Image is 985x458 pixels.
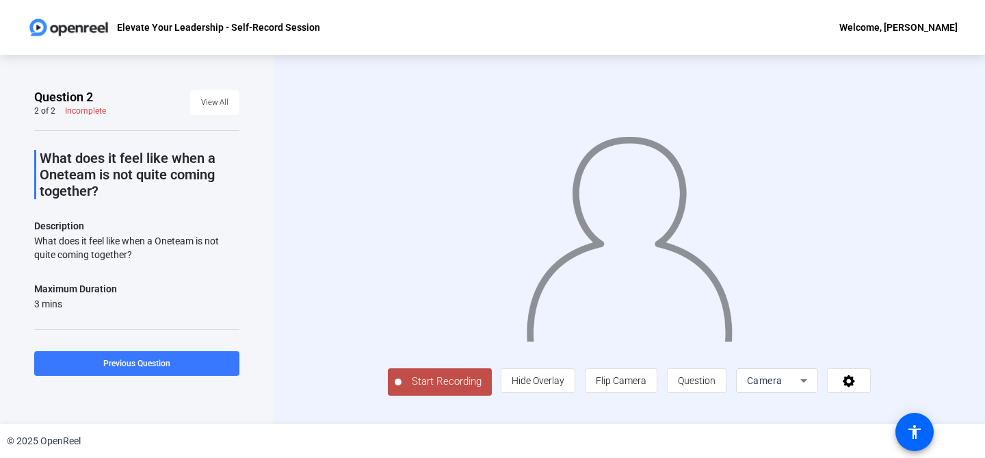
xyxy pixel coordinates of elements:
[596,375,646,386] span: Flip Camera
[34,281,117,297] div: Maximum Duration
[103,359,170,368] span: Previous Question
[747,375,783,386] span: Camera
[65,105,106,116] div: Incomplete
[117,19,320,36] p: Elevate Your Leadership - Self-Record Session
[839,19,958,36] div: Welcome, [PERSON_NAME]
[34,105,55,116] div: 2 of 2
[585,368,657,393] button: Flip Camera
[512,375,564,386] span: Hide Overlay
[678,375,715,386] span: Question
[388,368,492,396] button: Start Recording
[34,234,239,262] div: What does it feel like when a Oneteam is not quite coming together?
[190,90,239,115] button: View All
[7,434,81,448] div: © 2025 OpenReel
[34,218,239,234] p: Description
[34,297,117,311] div: 3 mins
[201,92,228,113] span: View All
[40,150,239,199] p: What does it feel like when a Oneteam is not quite coming together?
[501,368,575,393] button: Hide Overlay
[667,368,726,393] button: Question
[402,374,492,390] span: Start Recording
[34,89,93,105] span: Question 2
[906,424,923,440] mat-icon: accessibility
[34,351,239,376] button: Previous Question
[525,124,734,342] img: overlay
[27,14,110,41] img: OpenReel logo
